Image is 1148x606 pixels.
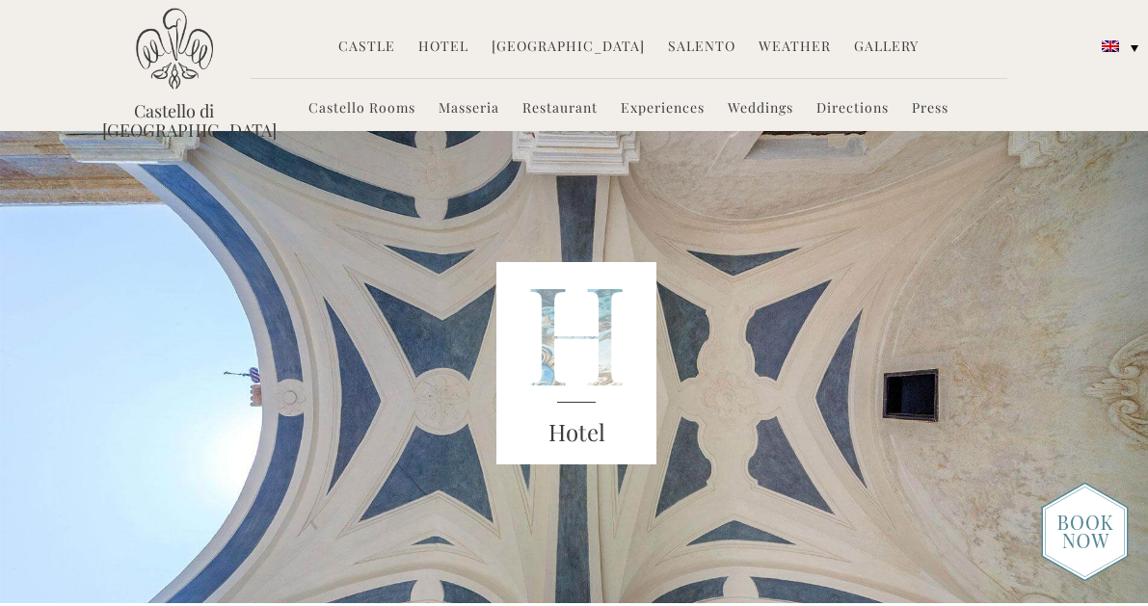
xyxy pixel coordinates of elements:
a: Masseria [439,98,499,120]
a: Weather [759,37,831,59]
a: Castello di [GEOGRAPHIC_DATA] [102,101,247,140]
a: Salento [668,37,735,59]
img: castello_header_block.png [496,262,656,464]
a: Directions [816,98,889,120]
h3: Hotel [496,415,656,450]
a: Gallery [854,37,919,59]
img: new-booknow.png [1041,482,1129,582]
a: Castello Rooms [308,98,415,120]
a: Restaurant [522,98,598,120]
a: Castle [338,37,395,59]
a: Experiences [621,98,705,120]
a: [GEOGRAPHIC_DATA] [492,37,645,59]
img: English [1102,40,1119,52]
a: Press [912,98,948,120]
img: Castello di Ugento [136,8,213,90]
a: Weddings [728,98,793,120]
a: Hotel [418,37,468,59]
